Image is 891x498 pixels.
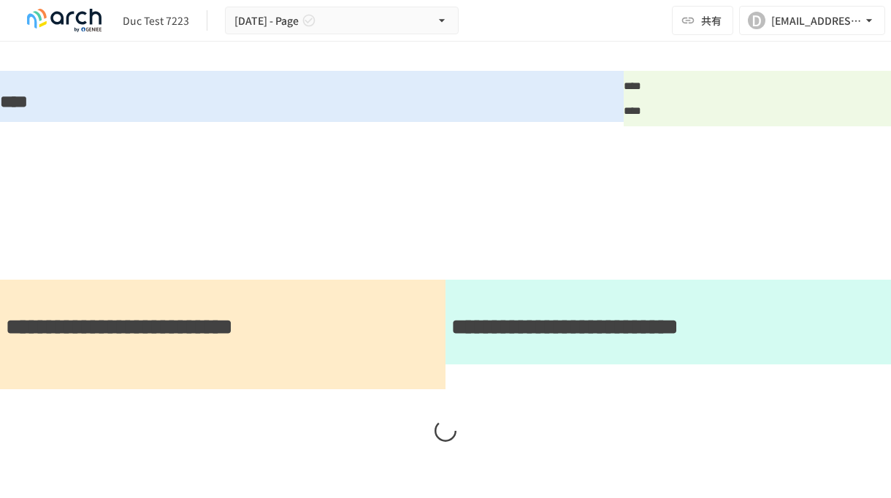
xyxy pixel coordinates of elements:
div: [EMAIL_ADDRESS][DOMAIN_NAME] [771,12,862,30]
div: D [748,12,765,29]
button: 共有 [672,6,733,35]
img: logo-default@2x-9cf2c760.svg [18,9,111,32]
button: D[EMAIL_ADDRESS][DOMAIN_NAME] [739,6,885,35]
span: 共有 [701,12,722,28]
div: Duc Test 7223 [123,13,189,28]
span: [DATE] - Page [234,12,299,30]
button: [DATE] - Page [225,7,459,35]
